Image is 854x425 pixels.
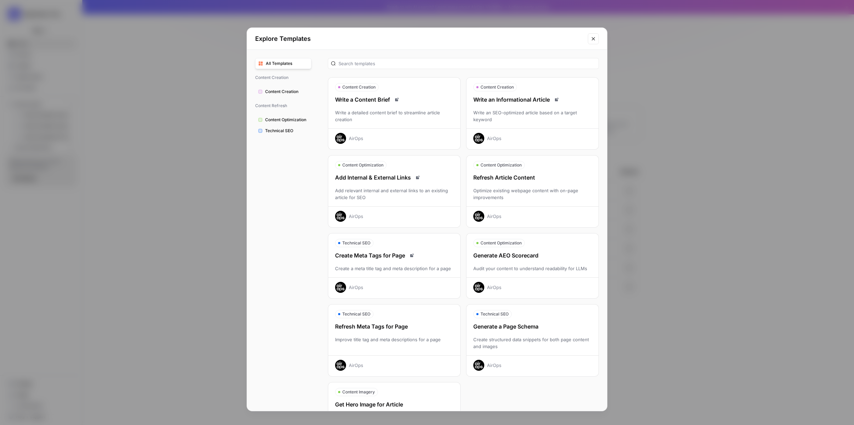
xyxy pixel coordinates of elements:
button: Content OptimizationRefresh Article ContentOptimize existing webpage content with on-page improve... [466,155,599,228]
span: Content Optimization [265,117,308,123]
div: AirOps [349,284,363,291]
div: Create a meta title tag and meta description for a page [328,265,460,272]
button: Content Creation [255,86,311,97]
div: AirOps [349,362,363,369]
button: Technical SEOCreate Meta Tags for PageRead docsCreate a meta title tag and meta description for a... [328,233,461,299]
div: Create Meta Tags for Page [328,251,460,260]
button: Technical SEOGenerate a Page SchemaCreate structured data snippets for both page content and imag... [466,304,599,377]
button: Technical SEO [255,125,311,136]
span: Content Creation [481,84,514,90]
button: Content CreationWrite a Content BriefRead docsWrite a detailed content brief to streamline articl... [328,77,461,150]
h2: Explore Templates [255,34,584,44]
div: Refresh Meta Tags for Page [328,322,460,331]
button: Content OptimizationAdd Internal & External LinksRead docsAdd relevant internal and external link... [328,155,461,228]
a: Read docs [553,95,561,104]
span: Technical SEO [265,128,308,134]
div: Improve title tag and meta descriptions for a page [328,336,460,350]
div: AirOps [487,362,501,369]
a: Read docs [393,95,401,104]
div: Audit your content to understand readability for LLMs [466,265,598,272]
button: Close modal [588,33,599,44]
div: Write a detailed content brief to streamline article creation [328,109,460,123]
div: Create structured data snippets for both page content and images [466,336,598,350]
span: Content Optimization [481,162,522,168]
button: Technical SEORefresh Meta Tags for PageImprove title tag and meta descriptions for a pageAirOps [328,304,461,377]
span: Technical SEO [342,311,370,317]
span: Technical SEO [342,240,370,246]
div: AirOps [487,284,501,291]
span: Content Creation [342,84,376,90]
div: Refresh Article Content [466,173,598,182]
div: AirOps [349,135,363,142]
div: Write an Informational Article [466,95,598,104]
div: Write a Content Brief [328,95,460,104]
div: Add Internal & External Links [328,173,460,182]
div: AirOps [349,213,363,220]
div: AirOps [487,213,501,220]
span: Content Refresh [255,100,311,112]
span: Content Creation [265,89,308,95]
span: Content Imagery [342,389,375,395]
div: Write an SEO-optimized article based on a target keyword [466,109,598,123]
div: Add relevant internal and external links to an existing article for SEO [328,187,460,201]
input: Search templates [339,60,596,67]
div: AirOps [487,135,501,142]
span: Content Optimization [342,162,383,168]
div: Generate a Page Schema [466,322,598,331]
span: Technical SEO [481,311,509,317]
span: All Templates [266,60,308,67]
button: Content CreationWrite an Informational ArticleRead docsWrite an SEO-optimized article based on a ... [466,77,599,150]
button: All Templates [255,58,311,69]
a: Read docs [414,173,422,182]
span: Content Optimization [481,240,522,246]
div: Get Hero Image for Article [328,400,460,409]
a: Read docs [408,251,416,260]
button: Content Optimization [255,114,311,125]
button: Content OptimizationGenerate AEO ScorecardAudit your content to understand readability for LLMsAi... [466,233,599,299]
div: Optimize existing webpage content with on-page improvements [466,187,598,201]
div: Generate AEO Scorecard [466,251,598,260]
span: Content Creation [255,72,311,83]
